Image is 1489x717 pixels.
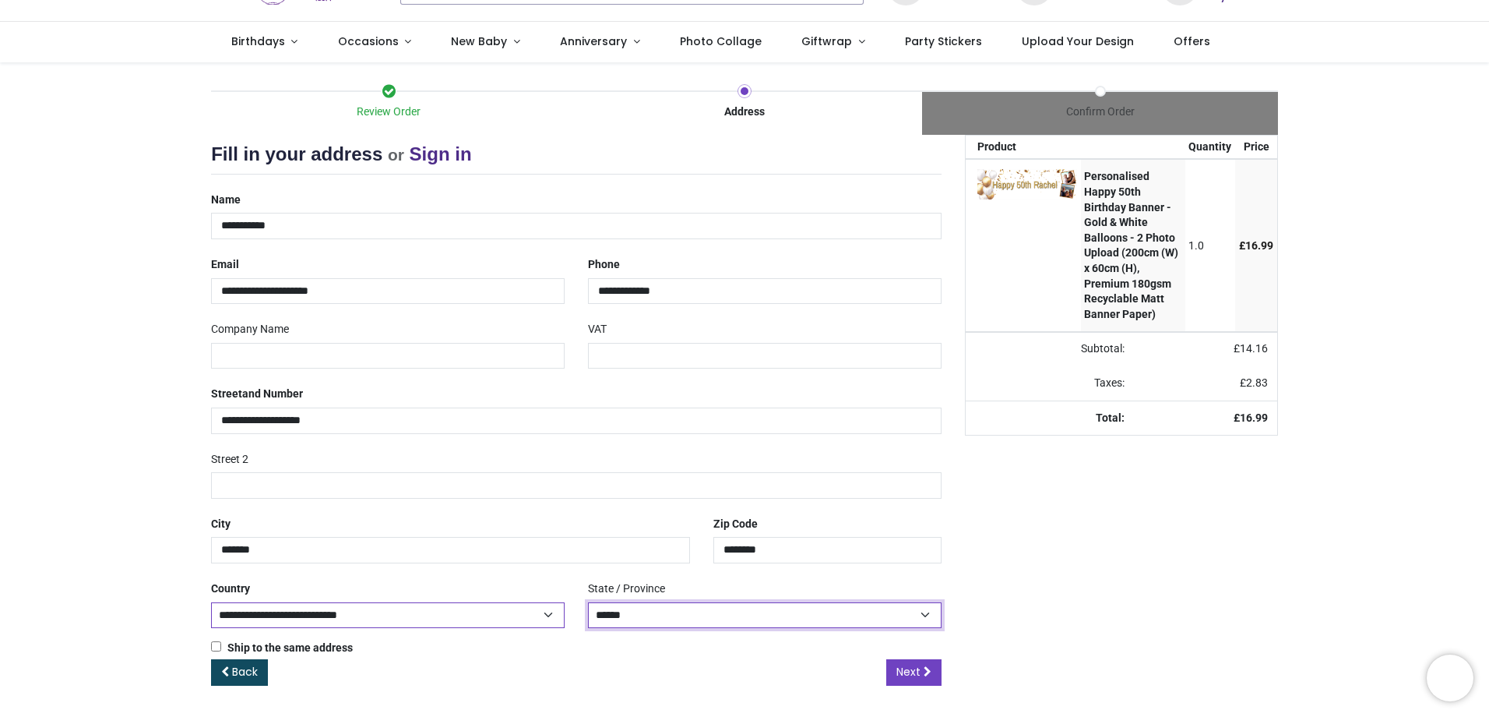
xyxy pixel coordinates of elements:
[588,576,665,602] label: State / Province
[211,511,231,538] label: City
[588,252,620,278] label: Phone
[211,104,567,120] div: Review Order
[451,34,507,49] span: New Baby
[1246,376,1268,389] span: 2.83
[211,316,289,343] label: Company Name
[966,366,1134,401] td: Taxes:
[1174,34,1210,49] span: Offers
[966,332,1134,366] td: Subtotal:
[560,34,627,49] span: Anniversary
[1239,239,1273,252] span: £
[1235,136,1277,159] th: Price
[318,22,431,62] a: Occasions
[211,447,248,473] label: Street 2
[211,659,268,686] a: Back
[1022,34,1134,49] span: Upload Your Design
[966,136,1081,159] th: Product
[567,104,923,120] div: Address
[211,641,353,656] label: Ship to the same address
[1234,411,1268,424] strong: £
[905,34,982,49] span: Party Stickers
[1240,342,1268,355] span: 14.16
[211,381,303,408] label: Street
[388,146,404,164] small: or
[338,34,399,49] span: Occasions
[1245,239,1273,252] span: 16.99
[713,511,758,538] label: Zip Code
[1240,411,1268,424] span: 16.99
[680,34,762,49] span: Photo Collage
[211,143,382,164] span: Fill in your address
[431,22,540,62] a: New Baby
[211,22,318,62] a: Birthdays
[1234,342,1268,355] span: £
[211,641,221,652] input: Ship to the same address
[977,169,1077,199] img: yJ67rz+Xz6XwiHRebWIt4HAAAAAElFTkSuQmCC
[886,659,942,686] a: Next
[1096,411,1125,424] strong: Total:
[896,664,921,680] span: Next
[588,316,607,343] label: VAT
[231,34,285,49] span: Birthdays
[211,187,241,214] label: Name
[1084,170,1178,320] strong: Personalised Happy 50th Birthday Banner - Gold & White Balloons - 2 Photo Upload (200cm (W) x 60c...
[211,576,250,602] label: Country
[1240,376,1268,389] span: £
[211,252,239,278] label: Email
[232,664,258,680] span: Back
[410,143,472,164] a: Sign in
[781,22,885,62] a: Giftwrap
[1185,136,1236,159] th: Quantity
[922,104,1278,120] div: Confirm Order
[242,387,303,400] span: and Number
[1427,655,1473,701] iframe: Brevo live chat
[801,34,852,49] span: Giftwrap
[1188,238,1231,254] div: 1.0
[540,22,660,62] a: Anniversary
